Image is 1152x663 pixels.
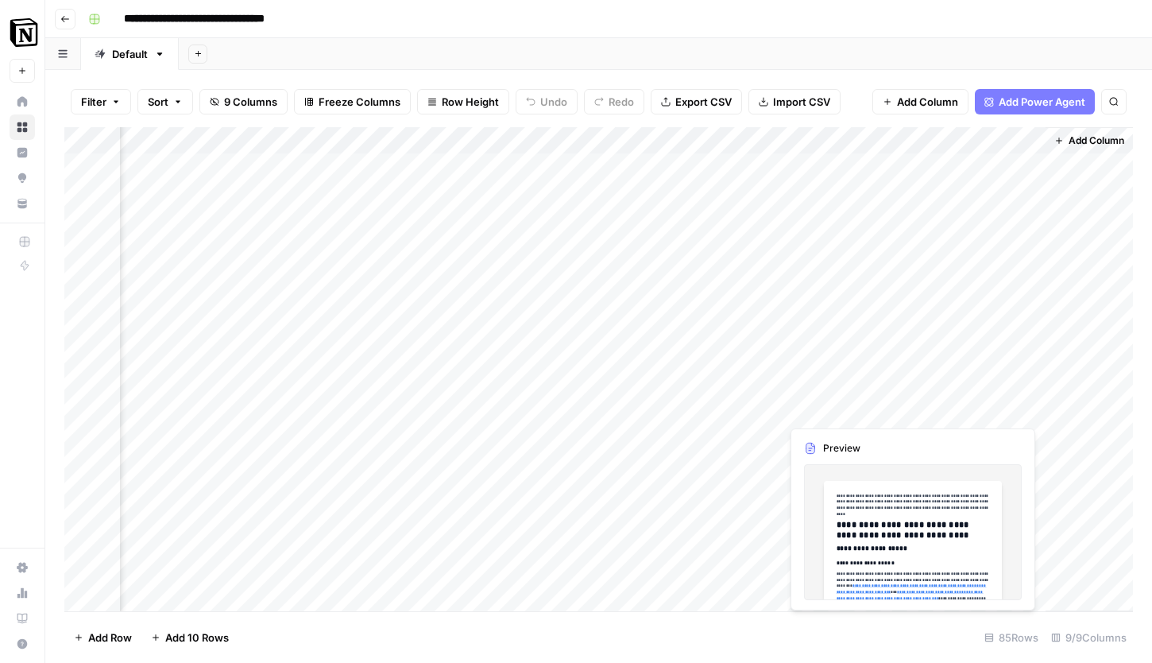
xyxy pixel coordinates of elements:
[10,165,35,191] a: Opportunities
[10,114,35,140] a: Browse
[294,89,411,114] button: Freeze Columns
[1069,134,1124,148] span: Add Column
[748,89,841,114] button: Import CSV
[137,89,193,114] button: Sort
[81,38,179,70] a: Default
[71,89,131,114] button: Filter
[165,630,229,646] span: Add 10 Rows
[81,94,106,110] span: Filter
[148,94,168,110] span: Sort
[1045,625,1133,650] div: 9/9 Columns
[10,140,35,165] a: Insights
[999,94,1085,110] span: Add Power Agent
[773,94,830,110] span: Import CSV
[199,89,288,114] button: 9 Columns
[978,625,1045,650] div: 85 Rows
[10,580,35,606] a: Usage
[10,191,35,216] a: Your Data
[540,94,567,110] span: Undo
[897,94,958,110] span: Add Column
[417,89,509,114] button: Row Height
[112,46,148,62] div: Default
[872,89,968,114] button: Add Column
[1048,130,1131,151] button: Add Column
[64,625,141,650] button: Add Row
[141,625,238,650] button: Add 10 Rows
[975,89,1095,114] button: Add Power Agent
[10,555,35,580] a: Settings
[516,89,578,114] button: Undo
[224,94,277,110] span: 9 Columns
[319,94,400,110] span: Freeze Columns
[651,89,742,114] button: Export CSV
[88,630,132,646] span: Add Row
[675,94,732,110] span: Export CSV
[609,94,634,110] span: Redo
[10,18,38,47] img: Notion Logo
[10,631,35,657] button: Help + Support
[10,606,35,631] a: Learning Hub
[584,89,644,114] button: Redo
[442,94,499,110] span: Row Height
[10,13,35,52] button: Workspace: Notion
[10,89,35,114] a: Home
